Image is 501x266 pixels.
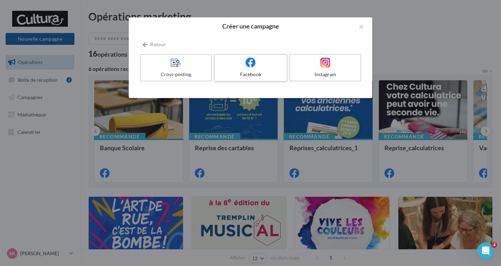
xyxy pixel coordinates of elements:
[143,71,208,78] div: Cross-posting
[477,242,494,259] iframe: Intercom live chat
[492,242,497,248] span: 4
[140,40,169,49] button: Retour
[293,71,358,78] div: Instagram
[140,23,361,29] h2: Créer une campagne
[217,71,284,78] div: Facebook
